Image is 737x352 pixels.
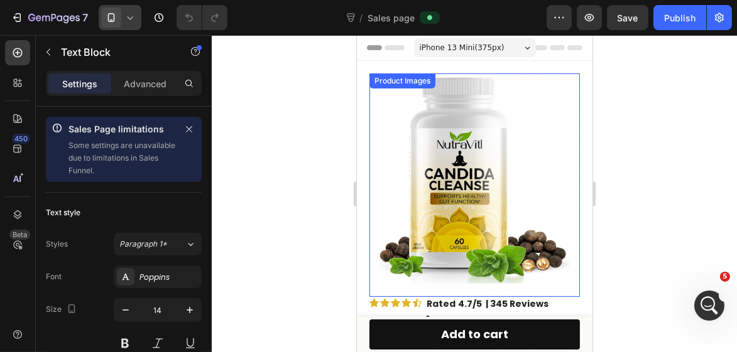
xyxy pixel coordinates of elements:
[368,11,415,24] span: Sales page
[359,11,363,24] span: /
[82,10,88,25] p: 7
[12,134,30,144] div: 450
[5,5,94,30] button: 7
[114,233,202,255] button: Paragraph 1*
[357,35,592,352] iframe: To enrich screen reader interactions, please activate Accessibility in Grammarly extension settings
[139,272,199,283] div: Poppins
[124,77,167,90] p: Advanced
[13,284,223,314] button: Add to cart
[694,291,724,321] iframe: Intercom live chat
[61,45,168,60] p: Text Block
[46,207,80,218] div: Text style
[84,289,151,309] div: Add to cart
[607,5,648,30] button: Save
[119,238,167,250] span: Paragraph 1*
[664,11,696,24] div: Publish
[720,272,730,282] span: 5
[653,5,706,30] button: Publish
[46,238,68,250] div: Styles
[68,139,177,177] p: Some settings are unavailable due to limitations in Sales Funnel.
[68,122,177,137] p: Sales Page limitations
[618,13,638,23] span: Save
[177,5,227,30] div: Undo/Redo
[46,271,62,282] div: Font
[46,301,79,318] div: Size
[62,77,97,90] p: Settings
[9,230,30,240] div: Beta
